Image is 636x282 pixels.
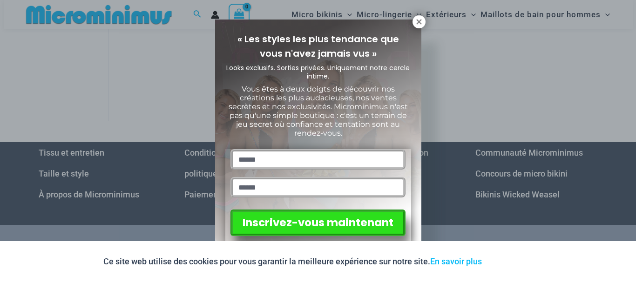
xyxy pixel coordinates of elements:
font: Looks exclusifs. Sorties privées. Uniquement notre cercle intime. [226,63,410,81]
font: Inscrivez-vous maintenant [243,215,393,230]
a: En savoir plus [430,256,482,266]
font: « Les styles les plus tendance que vous n'avez jamais vus » [237,33,399,60]
font: Vous êtes à deux doigts de découvrir nos créations les plus audacieuses, nos ventes secrètes et n... [229,85,408,138]
button: Inscrivez-vous maintenant [230,210,405,236]
button: Fermer [413,15,426,28]
font: Accepter [500,258,522,265]
font: Ce site web utilise des cookies pour vous garantir la meilleure expérience sur notre site. [103,256,430,266]
button: Accepter [489,250,533,273]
